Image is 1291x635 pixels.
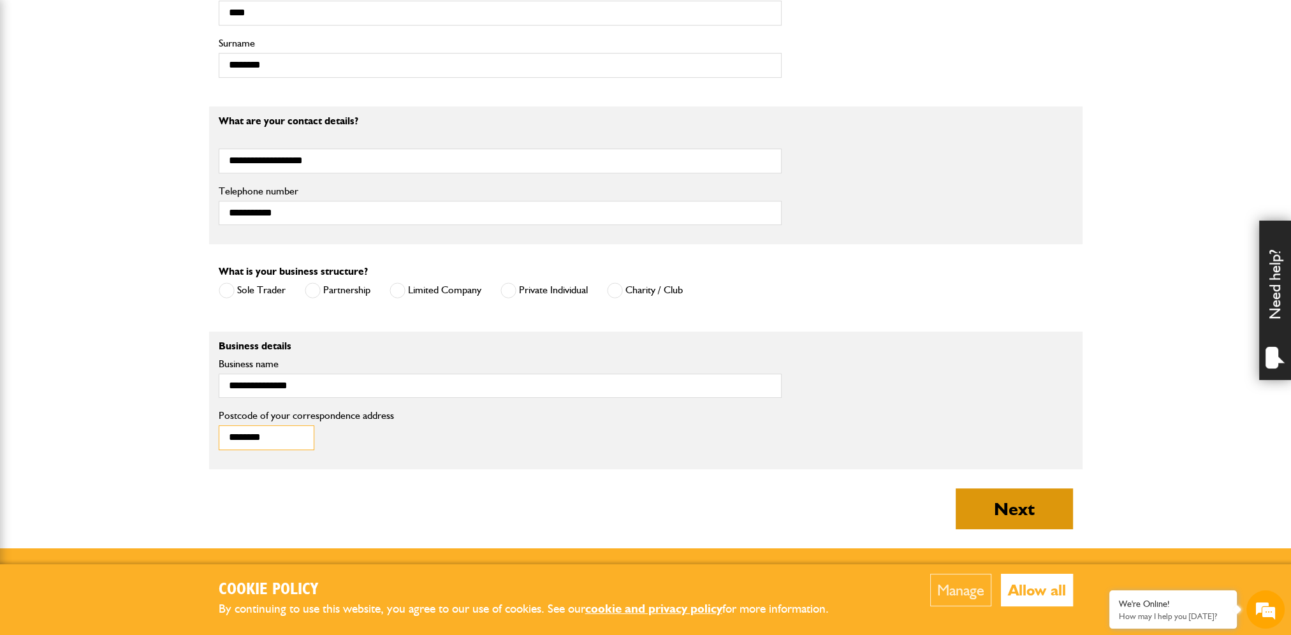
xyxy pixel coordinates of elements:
[173,393,231,410] em: Start Chat
[930,574,991,606] button: Manage
[585,601,722,616] a: cookie and privacy policy
[17,118,233,146] input: Enter your last name
[219,580,850,600] h2: Cookie Policy
[1119,611,1227,621] p: How may I help you today?
[219,38,782,48] label: Surname
[219,341,782,351] p: Business details
[390,282,481,298] label: Limited Company
[219,116,782,126] p: What are your contact details?
[17,156,233,184] input: Enter your email address
[219,599,850,619] p: By continuing to use this website, you agree to our use of cookies. See our for more information.
[66,71,214,88] div: Chat with us now
[219,359,782,369] label: Business name
[1259,221,1291,380] div: Need help?
[209,6,240,37] div: Minimize live chat window
[1119,599,1227,609] div: We're Online!
[607,282,683,298] label: Charity / Club
[219,186,782,196] label: Telephone number
[1001,574,1073,606] button: Allow all
[219,266,368,277] label: What is your business structure?
[17,193,233,221] input: Enter your phone number
[219,411,413,421] label: Postcode of your correspondence address
[219,282,286,298] label: Sole Trader
[22,71,54,89] img: d_20077148190_company_1631870298795_20077148190
[500,282,588,298] label: Private Individual
[956,488,1073,529] button: Next
[305,282,370,298] label: Partnership
[17,231,233,382] textarea: Type your message and hit 'Enter'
